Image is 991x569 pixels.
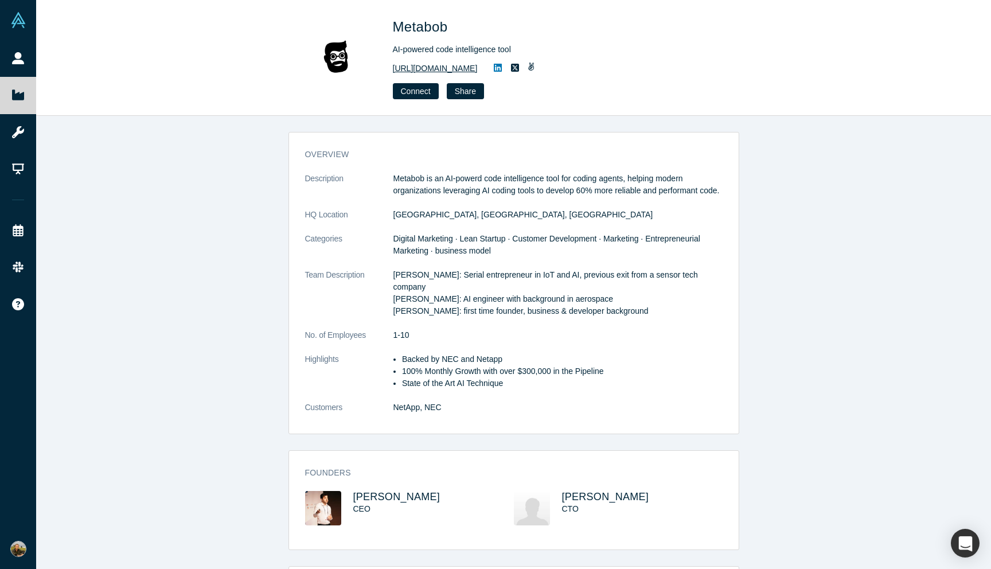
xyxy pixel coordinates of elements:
[514,491,550,525] img: Avinash Gopal's Profile Image
[402,377,723,389] li: State of the Art AI Technique
[402,365,723,377] li: 100% Monthly Growth with over $300,000 in the Pipeline
[305,233,393,269] dt: Categories
[353,491,440,502] a: [PERSON_NAME]
[305,173,393,209] dt: Description
[393,63,478,75] a: [URL][DOMAIN_NAME]
[393,402,723,414] dd: NetApp, NEC
[305,402,393,426] dt: Customers
[402,353,723,365] li: Backed by NEC and Netapp
[562,491,649,502] a: [PERSON_NAME]
[393,209,723,221] dd: [GEOGRAPHIC_DATA], [GEOGRAPHIC_DATA], [GEOGRAPHIC_DATA]
[305,353,393,402] dt: Highlights
[393,19,452,34] span: Metabob
[353,504,370,513] span: CEO
[393,329,723,341] dd: 1-10
[393,269,723,317] p: [PERSON_NAME]: Serial entrepreneur in IoT and AI, previous exit from a sensor tech company [PERSO...
[305,467,707,479] h3: Founders
[305,209,393,233] dt: HQ Location
[393,173,723,197] p: Metabob is an AI-powerd code intelligence tool for coding agents, helping modern organizations le...
[393,44,714,56] div: AI-powered code intelligence tool
[562,504,579,513] span: CTO
[305,329,393,353] dt: No. of Employees
[305,269,393,329] dt: Team Description
[305,491,341,525] img: Massimiliano Genta's Profile Image
[10,541,26,557] img: Kyle Smith's Account
[447,83,484,99] button: Share
[393,234,700,255] span: Digital Marketing · Lean Startup · Customer Development · Marketing · Entrepreneurial Marketing ·...
[393,83,439,99] button: Connect
[296,17,377,97] img: Metabob's Logo
[10,12,26,28] img: Alchemist Vault Logo
[305,149,707,161] h3: overview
